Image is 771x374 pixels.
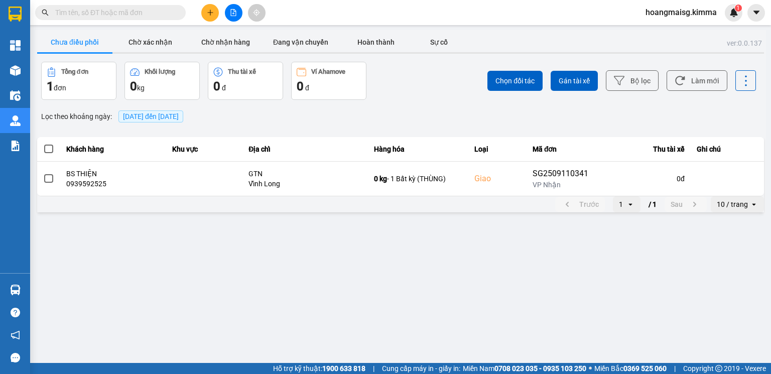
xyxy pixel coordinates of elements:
div: đ [297,78,361,94]
img: warehouse-icon [10,65,21,76]
div: Tổng đơn [61,68,88,75]
img: warehouse-icon [10,285,21,295]
span: hoangmaisg.kimma [637,6,725,19]
button: Làm mới [667,70,727,91]
div: Giao [474,173,521,185]
button: Chưa điều phối [37,32,112,52]
button: Gán tài xế [551,71,598,91]
div: 0939592525 [66,179,160,189]
div: SG2509110341 [533,168,596,180]
div: 0 đ [608,174,685,184]
button: Sự cố [414,32,464,52]
span: Cung cấp máy in - giấy in: [382,363,460,374]
div: Vĩnh Long [248,179,362,189]
span: notification [11,330,20,340]
button: caret-down [747,4,765,22]
svg: open [626,200,634,208]
span: | [674,363,676,374]
div: VP Nhận [533,180,596,190]
th: Ghi chú [691,137,764,162]
div: 10 / trang [717,199,748,209]
span: 0 [213,79,220,93]
button: Chọn đối tác [487,71,543,91]
div: Ví Ahamove [311,68,345,75]
button: Bộ lọc [606,70,659,91]
sup: 1 [735,5,742,12]
button: plus [201,4,219,22]
span: Miền Bắc [594,363,667,374]
button: Tổng đơn1đơn [41,62,116,100]
span: plus [207,9,214,16]
span: 0 kg [374,175,387,183]
div: kg [130,78,194,94]
strong: 0369 525 060 [623,364,667,372]
span: caret-down [752,8,761,17]
span: Miền Nam [463,363,586,374]
span: message [11,353,20,362]
span: question-circle [11,308,20,317]
span: 0 [130,79,137,93]
div: Thu tài xế [608,143,685,155]
span: search [42,9,49,16]
span: | [373,363,374,374]
span: copyright [715,365,722,372]
div: đ [213,78,278,94]
span: Chọn đối tác [495,76,535,86]
strong: 1900 633 818 [322,364,365,372]
span: [DATE] đến [DATE] [118,110,183,122]
div: Khối lượng [145,68,175,75]
span: 0 [297,79,304,93]
button: aim [248,4,266,22]
div: 1 [619,199,623,209]
span: file-add [230,9,237,16]
span: ⚪️ [589,366,592,370]
span: Gán tài xế [559,76,590,86]
strong: 0708 023 035 - 0935 103 250 [494,364,586,372]
div: BS THIỆN [66,169,160,179]
span: Hỗ trợ kỹ thuật: [273,363,365,374]
th: Mã đơn [527,137,602,162]
button: Đang vận chuyển [263,32,338,52]
th: Khu vực [166,137,242,162]
span: Lọc theo khoảng ngày : [41,111,112,122]
img: solution-icon [10,141,21,151]
img: icon-new-feature [729,8,738,17]
th: Khách hàng [60,137,166,162]
input: Tìm tên, số ĐT hoặc mã đơn [55,7,174,18]
th: Hàng hóa [368,137,468,162]
img: warehouse-icon [10,90,21,101]
span: aim [253,9,260,16]
button: previous page. current page 1 / 1 [555,197,605,212]
div: GTN [248,169,362,179]
div: - 1 Bất kỳ (THÙNG) [374,174,462,184]
th: Địa chỉ [242,137,368,162]
img: dashboard-icon [10,40,21,51]
button: file-add [225,4,242,22]
button: Hoàn thành [338,32,414,52]
span: / 1 [649,198,657,210]
button: Chờ xác nhận [112,32,188,52]
button: Chờ nhận hàng [188,32,263,52]
span: 12/09/2025 đến 12/09/2025 [123,112,179,120]
input: Selected 10 / trang. [749,199,750,209]
span: 1 [47,79,54,93]
button: Ví Ahamove0 đ [291,62,366,100]
span: 1 [736,5,740,12]
img: warehouse-icon [10,115,21,126]
button: Thu tài xế0 đ [208,62,283,100]
th: Loại [468,137,527,162]
div: Thu tài xế [228,68,256,75]
img: logo-vxr [9,7,22,22]
button: next page. current page 1 / 1 [665,197,707,212]
button: Khối lượng0kg [124,62,200,100]
svg: open [750,200,758,208]
div: đơn [47,78,111,94]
